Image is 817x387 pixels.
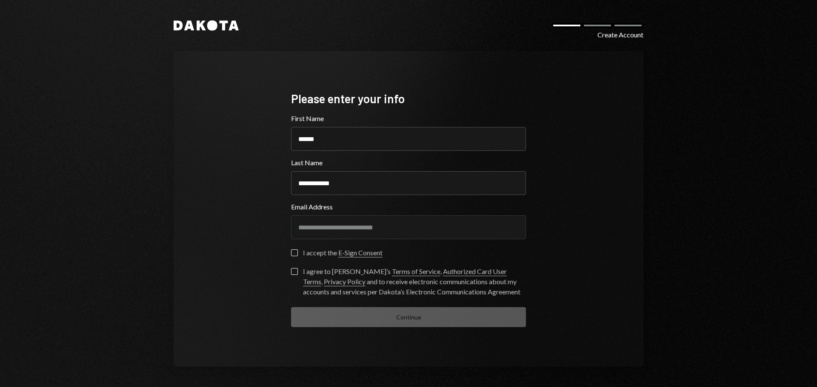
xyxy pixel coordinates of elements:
a: Privacy Policy [324,277,366,286]
div: Please enter your info [291,90,526,107]
a: Terms of Service [392,267,440,276]
div: I agree to [PERSON_NAME]’s , , and to receive electronic communications about my accounts and ser... [303,266,526,297]
label: Email Address [291,202,526,212]
label: Last Name [291,158,526,168]
button: I agree to [PERSON_NAME]’s Terms of Service, Authorized Card User Terms, Privacy Policy and to re... [291,268,298,275]
label: First Name [291,113,526,124]
div: I accept the [303,248,383,258]
button: I accept the E-Sign Consent [291,249,298,256]
div: Create Account [597,30,643,40]
a: E-Sign Consent [338,249,383,257]
a: Authorized Card User Terms [303,267,507,286]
